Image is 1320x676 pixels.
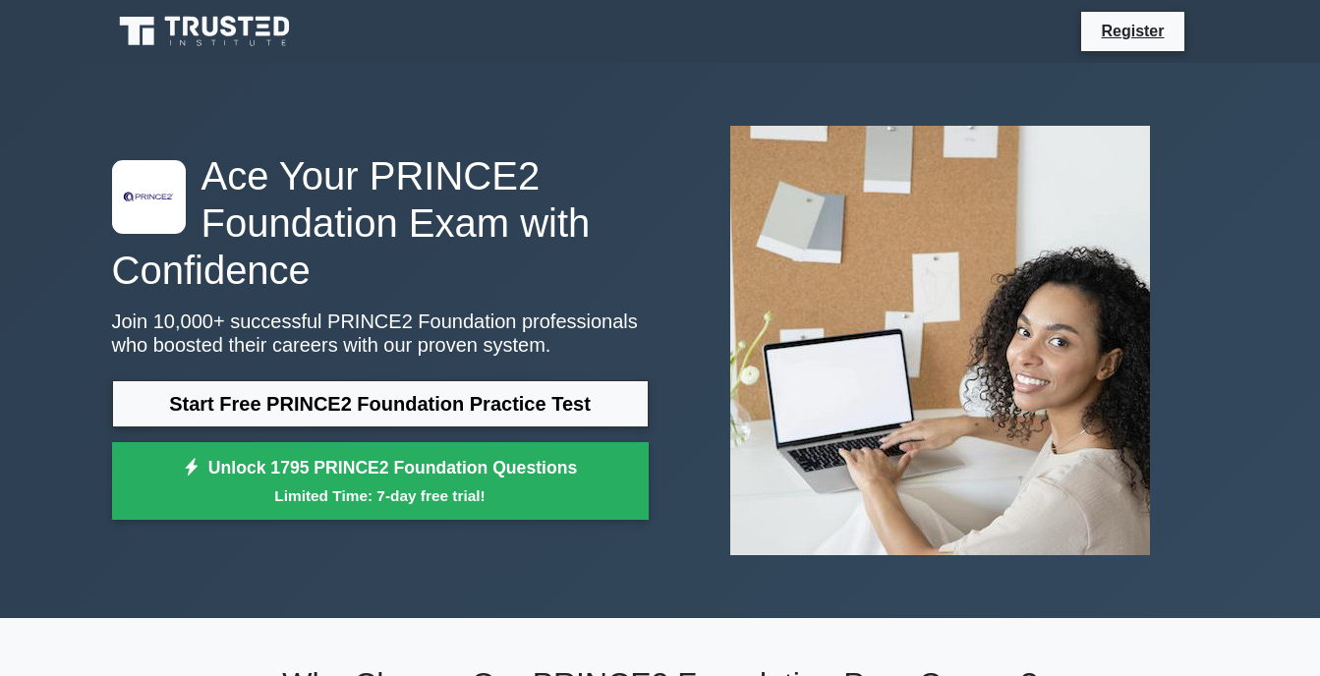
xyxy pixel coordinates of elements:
a: Start Free PRINCE2 Foundation Practice Test [112,380,649,427]
h1: Ace Your PRINCE2 Foundation Exam with Confidence [112,152,649,294]
small: Limited Time: 7-day free trial! [137,484,624,507]
a: Unlock 1795 PRINCE2 Foundation QuestionsLimited Time: 7-day free trial! [112,442,649,521]
a: Register [1089,19,1176,43]
p: Join 10,000+ successful PRINCE2 Foundation professionals who boosted their careers with our prove... [112,310,649,357]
